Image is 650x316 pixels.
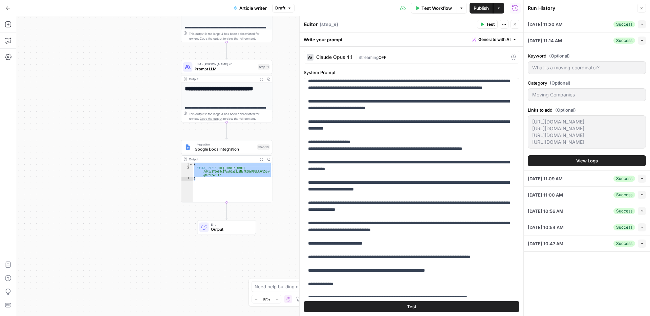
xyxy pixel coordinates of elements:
span: [DATE] 11:20 AM [528,21,563,28]
span: End [211,222,251,227]
span: [DATE] 10:54 AM [528,224,564,231]
span: View Logs [576,157,598,164]
button: Generate with AI [470,35,519,44]
button: Publish [470,3,493,14]
button: View Logs [528,155,646,166]
div: This output is too large & has been abbreviated for review. to view the full content. [189,31,270,41]
span: (Optional) [549,52,570,59]
span: [DATE] 11:00 AM [528,191,563,198]
span: Test [407,303,416,310]
textarea: Editor [304,21,318,28]
span: LLM · [PERSON_NAME] 4.1 [195,62,255,67]
button: Test [477,20,498,29]
div: Success [613,176,635,182]
span: Draft [275,5,285,11]
div: 3 [181,177,193,180]
span: Article writer [239,5,267,12]
span: ( step_9 ) [320,21,338,28]
span: Copy the output [200,37,222,40]
div: Success [613,192,635,198]
g: Edge from step_11 to step_10 [226,122,227,139]
span: Test [486,21,495,27]
g: Edge from step_10 to end [226,202,227,219]
button: Test Workflow [411,3,456,14]
div: Success [613,208,635,214]
label: Category [528,80,646,86]
label: Keyword [528,52,646,59]
div: Output [189,157,256,161]
span: Generate with AI [478,37,511,43]
div: IntegrationGoogle Docs IntegrationStep 10Output{ "file_url":"[URL][DOMAIN_NAME] /d/1q3TGoS9c17vpG... [181,140,272,203]
button: Draft [272,4,295,13]
span: [DATE] 11:14 AM [528,37,562,44]
span: Output [211,226,251,232]
div: Write your prompt [300,32,523,46]
img: Instagram%20post%20-%201%201.png [185,144,191,150]
div: Step 10 [257,144,270,150]
div: Success [613,21,635,27]
span: Integration [195,142,255,147]
label: Links to add [528,107,646,113]
div: 2 [181,166,193,177]
span: 87% [263,296,270,302]
label: System Prompt [304,69,519,76]
span: [DATE] 11:09 AM [528,175,563,182]
span: (Optional) [550,80,570,86]
span: [DATE] 10:47 AM [528,240,563,247]
button: Test [304,301,519,312]
div: Success [613,241,635,247]
span: Prompt LLM [195,66,255,72]
span: Copy the output [200,117,222,120]
span: Google Docs Integration [195,146,255,152]
textarea: [URL][DOMAIN_NAME] [URL][DOMAIN_NAME] [URL][DOMAIN_NAME] [URL][DOMAIN_NAME] [532,118,642,145]
div: This output is too large & has been abbreviated for review. to view the full content. [189,111,270,121]
div: Claude Opus 4.1 [316,55,352,60]
span: Toggle code folding, rows 1 through 3 [189,163,193,166]
span: Streaming [359,55,378,60]
span: [DATE] 10:56 AM [528,208,563,215]
div: 1 [181,163,193,166]
button: Article writer [229,3,271,14]
div: Output [189,77,256,82]
span: Publish [474,5,489,12]
span: (Optional) [555,107,576,113]
span: | [355,53,359,60]
div: EndOutput [181,220,272,234]
g: Edge from step_9 to step_11 [226,42,227,59]
span: Test Workflow [421,5,452,12]
span: OFF [378,55,386,60]
div: Success [613,224,635,230]
div: Step 11 [258,64,270,70]
div: Success [613,38,635,44]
